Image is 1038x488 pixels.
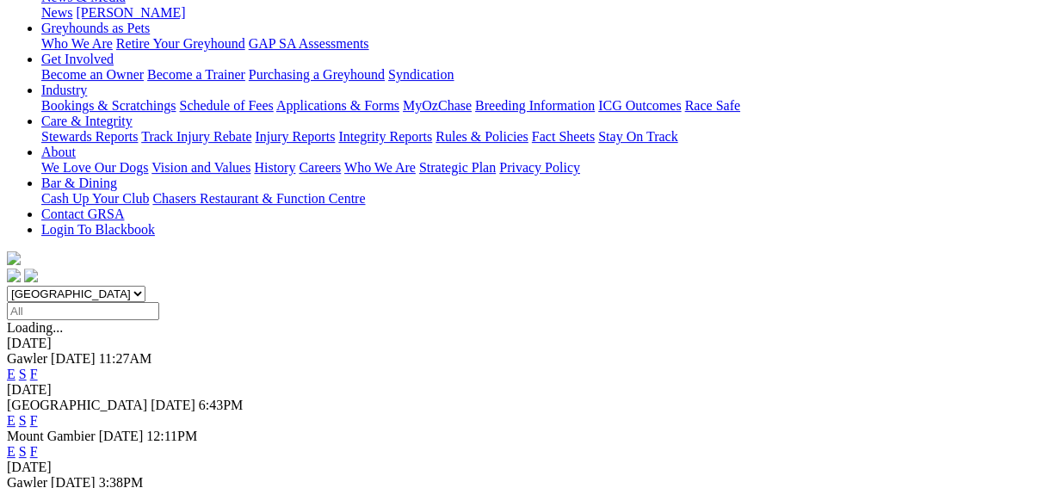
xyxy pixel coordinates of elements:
[7,413,15,428] a: E
[41,67,1031,83] div: Get Involved
[19,367,27,381] a: S
[41,191,1031,207] div: Bar & Dining
[532,129,595,144] a: Fact Sheets
[403,98,472,113] a: MyOzChase
[41,98,1031,114] div: Industry
[19,413,27,428] a: S
[7,251,21,265] img: logo-grsa-white.png
[7,269,21,282] img: facebook.svg
[7,351,47,366] span: Gawler
[436,129,528,144] a: Rules & Policies
[598,98,681,113] a: ICG Outcomes
[499,160,580,175] a: Privacy Policy
[475,98,595,113] a: Breeding Information
[254,160,295,175] a: History
[116,36,245,51] a: Retire Your Greyhound
[344,160,416,175] a: Who We Are
[24,269,38,282] img: twitter.svg
[76,5,185,20] a: [PERSON_NAME]
[99,351,152,366] span: 11:27AM
[41,98,176,113] a: Bookings & Scratchings
[147,67,245,82] a: Become a Trainer
[141,129,251,144] a: Track Injury Rebate
[419,160,496,175] a: Strategic Plan
[249,67,385,82] a: Purchasing a Greyhound
[41,145,76,159] a: About
[41,36,113,51] a: Who We Are
[276,98,399,113] a: Applications & Forms
[179,98,273,113] a: Schedule of Fees
[249,36,369,51] a: GAP SA Assessments
[41,114,133,128] a: Care & Integrity
[7,429,96,443] span: Mount Gambier
[41,52,114,66] a: Get Involved
[146,429,197,443] span: 12:11PM
[41,129,1031,145] div: Care & Integrity
[7,460,1031,475] div: [DATE]
[199,398,244,412] span: 6:43PM
[684,98,739,113] a: Race Safe
[41,36,1031,52] div: Greyhounds as Pets
[41,21,150,35] a: Greyhounds as Pets
[41,191,149,206] a: Cash Up Your Club
[51,351,96,366] span: [DATE]
[41,83,87,97] a: Industry
[7,336,1031,351] div: [DATE]
[41,176,117,190] a: Bar & Dining
[41,207,124,221] a: Contact GRSA
[255,129,335,144] a: Injury Reports
[41,5,72,20] a: News
[41,67,144,82] a: Become an Owner
[30,367,38,381] a: F
[598,129,677,144] a: Stay On Track
[41,160,148,175] a: We Love Our Dogs
[152,191,365,206] a: Chasers Restaurant & Function Centre
[7,382,1031,398] div: [DATE]
[388,67,454,82] a: Syndication
[151,160,250,175] a: Vision and Values
[7,367,15,381] a: E
[99,429,144,443] span: [DATE]
[299,160,341,175] a: Careers
[41,222,155,237] a: Login To Blackbook
[30,413,38,428] a: F
[41,129,138,144] a: Stewards Reports
[151,398,195,412] span: [DATE]
[30,444,38,459] a: F
[7,398,147,412] span: [GEOGRAPHIC_DATA]
[41,160,1031,176] div: About
[19,444,27,459] a: S
[7,320,63,335] span: Loading...
[7,444,15,459] a: E
[338,129,432,144] a: Integrity Reports
[41,5,1031,21] div: News & Media
[7,302,159,320] input: Select date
